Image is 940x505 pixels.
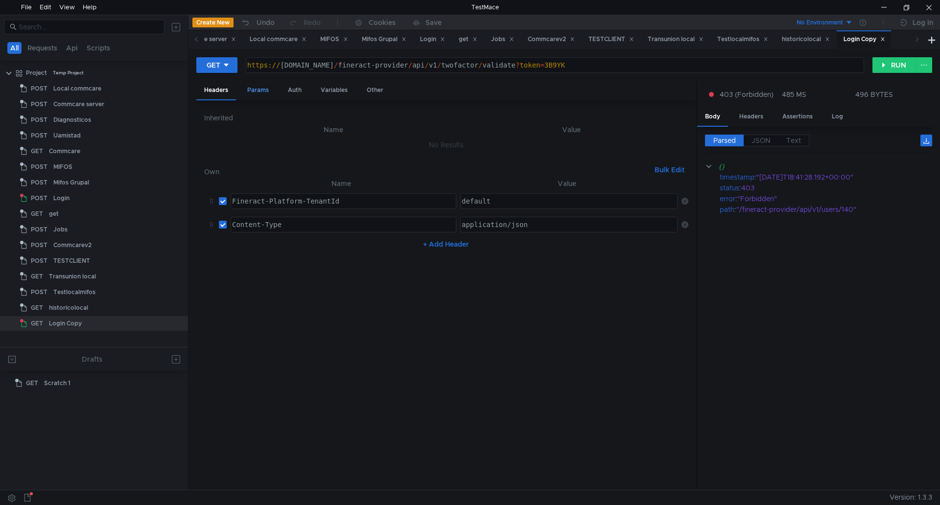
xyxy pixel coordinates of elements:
[49,269,96,284] div: Transunion local
[53,285,95,299] div: Testlocalmifos
[713,136,736,145] span: Parsed
[31,160,47,174] span: POST
[53,66,84,80] div: Temp Project
[176,34,236,45] div: Commcare server
[84,42,113,54] button: Scripts
[196,81,236,100] div: Headers
[63,42,81,54] button: Api
[720,183,932,193] div: :
[31,191,47,206] span: POST
[31,253,47,268] span: POST
[31,269,43,284] span: GET
[720,204,932,215] div: :
[528,34,575,45] div: Commcarev2
[459,34,477,45] div: get
[239,81,277,99] div: Params
[824,108,851,126] div: Log
[227,178,456,189] th: Name
[26,376,38,390] span: GET
[49,316,82,331] div: Login Copy
[212,124,454,136] th: Name
[785,15,853,30] button: No Environment
[49,144,80,159] div: Commcare
[456,178,678,189] th: Value
[720,204,734,215] div: path
[31,175,47,190] span: POST
[717,34,768,45] div: Testlocalmifos
[282,15,328,30] button: Redo
[31,113,47,127] span: POST
[913,17,933,28] div: Log In
[855,90,893,99] div: 496 BYTES
[425,19,442,26] div: Save
[782,90,806,99] div: 485 MS
[890,490,932,505] span: Version: 1.3.3
[491,34,514,45] div: Jobs
[320,34,348,45] div: MIFOS
[7,42,22,54] button: All
[720,193,735,204] div: error
[204,166,651,178] h6: Own
[304,17,321,28] div: Redo
[697,108,728,127] div: Body
[719,161,918,172] div: {}
[775,108,821,126] div: Assertions
[720,183,739,193] div: status
[31,238,47,252] span: POST
[651,164,688,176] button: Bulk Edit
[720,172,932,183] div: :
[192,18,234,27] button: Create New
[359,81,391,99] div: Other
[53,128,81,143] div: Uamistad
[31,97,47,112] span: POST
[250,34,306,45] div: Local commcare
[24,42,60,54] button: Requests
[53,238,92,252] div: Commcarev2
[313,81,355,99] div: Variables
[204,112,688,124] h6: Inherited
[419,238,473,250] button: + Add Header
[731,108,771,126] div: Headers
[741,183,920,193] div: 403
[588,34,634,45] div: TESTCLIENT
[53,97,104,112] div: Commcare server
[19,22,159,32] input: Search...
[454,124,688,136] th: Value
[31,316,43,331] span: GET
[648,34,704,45] div: Transunion local
[872,57,916,73] button: RUN
[257,17,275,28] div: Undo
[49,207,59,221] div: get
[31,222,47,237] span: POST
[782,34,830,45] div: historicolocal
[786,136,801,145] span: Text
[53,81,101,96] div: Local commcare
[31,81,47,96] span: POST
[31,128,47,143] span: POST
[720,172,754,183] div: timestamp
[53,160,72,174] div: MIFOS
[720,193,932,204] div: :
[53,253,90,268] div: TESTCLIENT
[844,34,885,45] div: Login Copy
[82,353,102,365] div: Drafts
[756,172,921,183] div: "[DATE]T18:41:28.192+00:00"
[31,285,47,299] span: POST
[49,300,88,315] div: historicolocal
[31,144,43,159] span: GET
[234,15,282,30] button: Undo
[44,376,70,390] div: Scratch 1
[207,60,220,70] div: GET
[737,193,919,204] div: "Forbidden"
[720,89,774,100] span: 403 (Forbidden)
[752,136,771,145] span: JSON
[736,204,919,215] div: "/fineract-provider/api/v1/users/140"
[797,18,843,27] div: No Environment
[420,34,445,45] div: Login
[53,113,91,127] div: Diagnosticos
[26,66,47,80] div: Project
[53,222,68,237] div: Jobs
[429,140,464,149] nz-embed-empty: No Results
[369,17,396,28] div: Cookies
[280,81,309,99] div: Auth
